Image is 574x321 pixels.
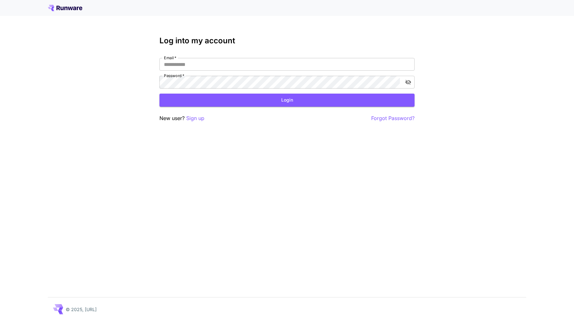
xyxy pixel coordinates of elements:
label: Email [164,55,176,61]
button: toggle password visibility [402,76,414,88]
button: Forgot Password? [371,114,415,122]
label: Password [164,73,184,78]
p: New user? [159,114,204,122]
button: Login [159,94,415,107]
h3: Log into my account [159,36,415,45]
p: © 2025, [URL] [66,306,97,313]
button: Sign up [186,114,204,122]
